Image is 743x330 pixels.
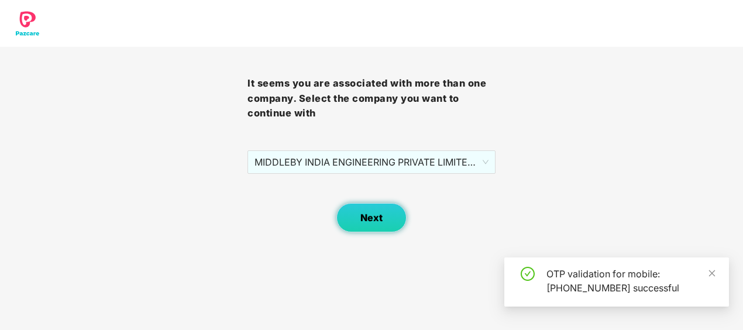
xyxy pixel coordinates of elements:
h3: It seems you are associated with more than one company. Select the company you want to continue with [247,76,495,121]
div: OTP validation for mobile: [PHONE_NUMBER] successful [546,267,715,295]
span: Next [360,212,383,224]
span: MIDDLEBY INDIA ENGINEERING PRIVATE LIMITED - MIEPL124 - ADMIN [254,151,488,173]
span: check-circle [521,267,535,281]
button: Next [336,203,407,232]
span: close [708,269,716,277]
